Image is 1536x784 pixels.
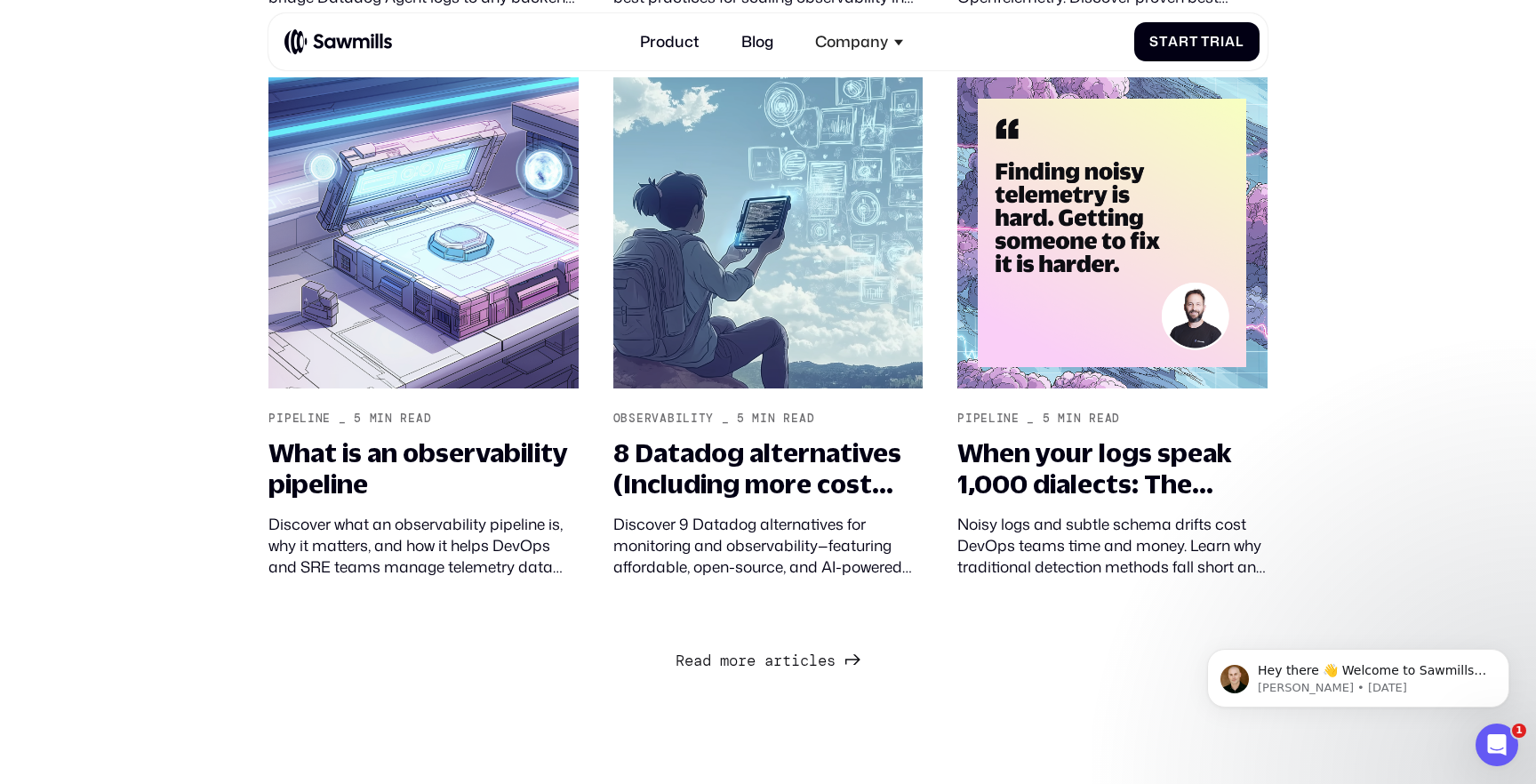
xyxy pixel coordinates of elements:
div: _ [1027,412,1035,426]
span: i [791,652,800,670]
span: T [1201,34,1210,50]
div: List [268,645,1267,672]
span: R [676,652,684,670]
span: e [818,652,827,670]
div: Discover what an observability pipeline is, why it matters, and how it helps DevOps and SRE teams... [268,514,578,579]
div: min read [752,412,814,426]
div: Discover 9 Datadog alternatives for monitoring and observability—featuring affordable, open-sourc... [613,514,923,579]
span: t [1159,34,1168,50]
span: r [1179,34,1189,50]
div: When your logs speak 1,000 dialects: The challenge of finding data issues [957,437,1267,500]
span: m [720,652,729,670]
span: e [684,652,693,670]
div: 5 [1043,412,1051,426]
a: Pipeline_5min readWhen your logs speak 1,000 dialects: The challenge of finding data issuesNoisy ... [944,64,1281,591]
a: Product [628,21,710,63]
div: Company [815,33,888,52]
span: a [693,652,702,670]
span: r [773,652,782,670]
span: o [729,652,738,670]
div: 5 [354,412,362,426]
span: t [1189,34,1198,50]
a: Pipeline_5min readWhat is an observability pipelineDiscover what an observability pipeline is, wh... [255,64,592,591]
span: S [1149,34,1159,50]
span: 1 [1512,724,1526,738]
iframe: Intercom live chat [1476,724,1518,766]
div: What is an observability pipeline [268,437,578,500]
span: d [702,652,711,670]
span: e [747,652,756,670]
span: a [764,652,773,670]
div: 8 Datadog alternatives (Including more cost effective options for DevOps teams) [613,437,923,500]
div: Observability [613,412,714,426]
span: t [782,652,791,670]
a: Observability_5min read8 Datadog alternatives (Including more cost effective options for DevOps t... [600,64,937,591]
span: c [800,652,809,670]
a: Blog [730,21,785,63]
div: Pipeline [957,412,1020,426]
span: r [1210,34,1220,50]
span: a [1225,34,1236,50]
div: min read [370,412,432,426]
span: s [827,652,836,670]
div: _ [339,412,347,426]
a: Next Page [676,645,860,672]
div: Noisy logs and subtle schema drifts cost DevOps teams time and money. Learn why traditional detec... [957,514,1267,579]
div: _ [722,412,730,426]
div: Company [804,21,915,63]
div: 5 [737,412,745,426]
a: StartTrial [1134,22,1260,61]
span: l [1236,34,1244,50]
div: Pipeline [268,412,331,426]
span: l [809,652,818,670]
span: i [1220,34,1225,50]
div: min read [1058,412,1120,426]
span: r [738,652,747,670]
span: a [1168,34,1179,50]
iframe: Intercom notifications message [1180,612,1536,736]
